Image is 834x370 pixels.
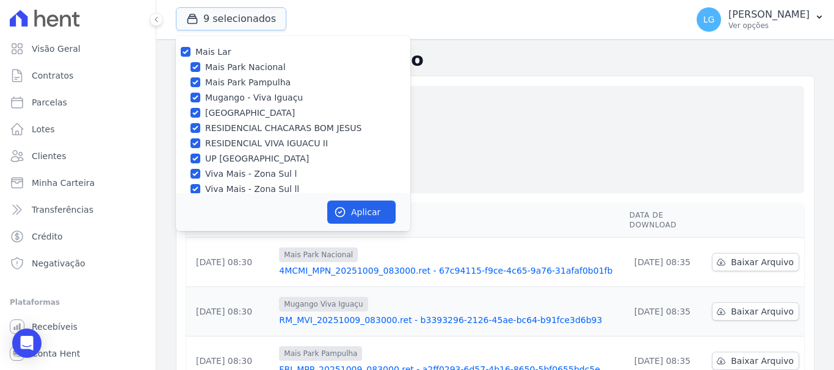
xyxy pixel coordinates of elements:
[32,204,93,216] span: Transferências
[186,287,274,336] td: [DATE] 08:30
[32,177,95,189] span: Minha Carteira
[32,43,81,55] span: Visão Geral
[274,203,624,238] th: Arquivo
[32,230,63,243] span: Crédito
[12,329,42,358] div: Open Intercom Messenger
[279,247,358,262] span: Mais Park Nacional
[712,302,799,321] a: Baixar Arquivo
[205,183,299,196] label: Viva Mais - Zona Sul ll
[327,201,396,224] button: Aplicar
[5,224,151,249] a: Crédito
[703,15,715,24] span: LG
[5,251,151,276] a: Negativação
[279,346,362,361] span: Mais Park Pampulha
[205,91,303,104] label: Mugango - Viva Iguaçu
[5,117,151,141] a: Lotes
[5,197,151,222] a: Transferências
[712,352,799,370] a: Baixar Arquivo
[32,347,80,360] span: Conta Hent
[731,305,794,318] span: Baixar Arquivo
[32,69,73,82] span: Contratos
[32,123,55,135] span: Lotes
[5,63,151,88] a: Contratos
[712,253,799,271] a: Baixar Arquivo
[205,137,328,150] label: RESIDENCIAL VIVA IGUACU II
[10,295,146,310] div: Plataformas
[279,314,619,326] a: RM_MVI_20251009_083000.ret - b3393296-2126-45ae-bc64-b91fce3d6b93
[5,37,151,61] a: Visão Geral
[32,257,85,269] span: Negativação
[32,96,67,109] span: Parcelas
[176,7,286,30] button: 9 selecionados
[186,238,274,287] td: [DATE] 08:30
[32,150,66,162] span: Clientes
[32,321,78,333] span: Recebíveis
[205,122,361,135] label: RESIDENCIAL CHACARAS BOM JESUS
[205,168,297,180] label: Viva Mais - Zona Sul l
[5,144,151,168] a: Clientes
[728,9,810,21] p: [PERSON_NAME]
[205,107,295,119] label: [GEOGRAPHIC_DATA]
[279,265,619,277] a: 4MCMI_MPN_20251009_083000.ret - 67c94115-f9ce-4c65-9a76-31afaf0b01fb
[5,341,151,366] a: Conta Hent
[5,315,151,339] a: Recebíveis
[279,297,368,311] span: Mugango Viva Iguaçu
[205,76,291,89] label: Mais Park Pampulha
[625,203,707,238] th: Data de Download
[728,21,810,30] p: Ver opções
[731,256,794,268] span: Baixar Arquivo
[5,90,151,115] a: Parcelas
[205,61,286,74] label: Mais Park Nacional
[205,152,309,165] label: UP [GEOGRAPHIC_DATA]
[625,238,707,287] td: [DATE] 08:35
[731,355,794,367] span: Baixar Arquivo
[5,171,151,195] a: Minha Carteira
[625,287,707,336] td: [DATE] 08:35
[176,49,814,71] h2: Exportações de Retorno
[687,2,834,37] button: LG [PERSON_NAME] Ver opções
[195,47,231,57] label: Mais Lar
